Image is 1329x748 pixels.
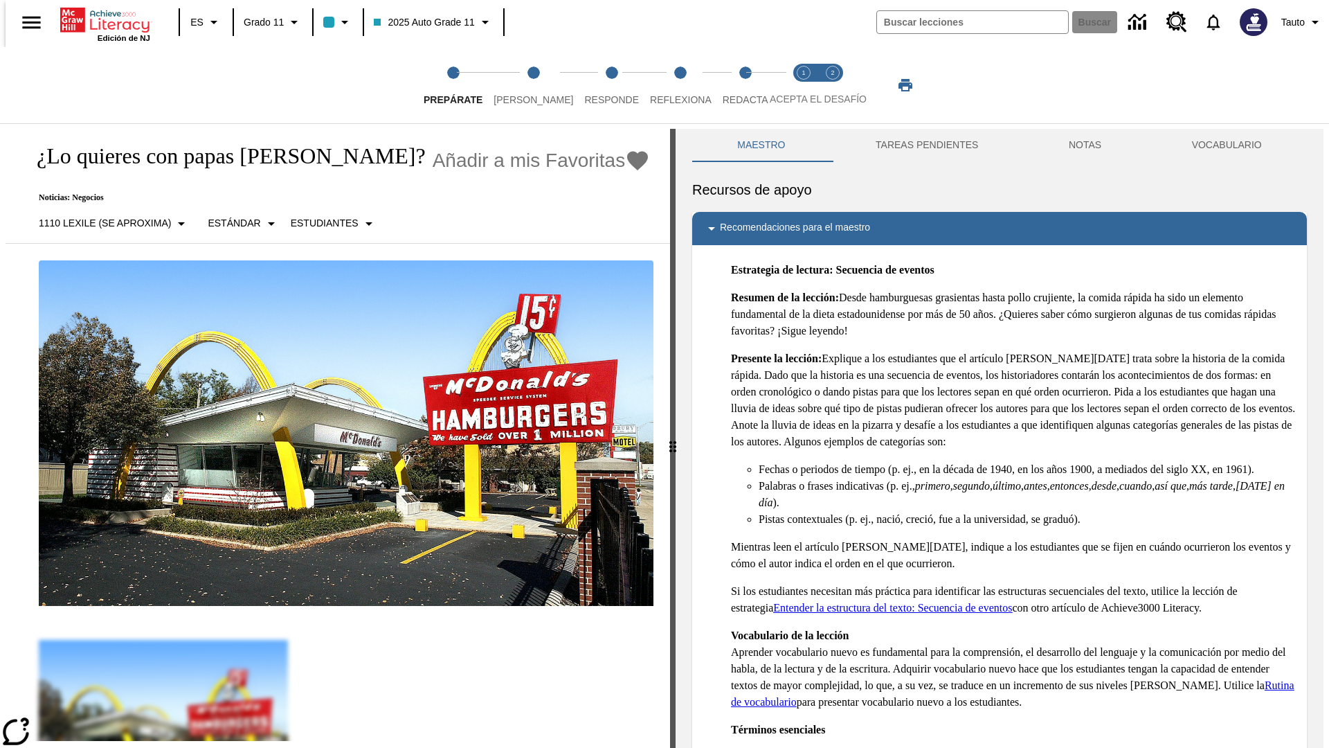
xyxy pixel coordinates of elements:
span: Responde [584,94,639,105]
a: Centro de información [1120,3,1158,42]
span: Edición de NJ [98,34,150,42]
span: Redacta [723,94,768,105]
span: ACEPTA EL DESAFÍO [770,93,867,105]
button: Acepta el desafío contesta step 2 of 2 [813,47,853,123]
div: Pulsa la tecla de intro o la barra espaciadora y luego presiona las flechas de derecha e izquierd... [670,129,676,748]
button: Redacta step 5 of 5 [712,47,779,123]
div: Portada [60,5,150,42]
strong: Presente la lección: [731,353,822,364]
strong: Términos esenciales [731,724,825,736]
img: Uno de los primeros locales de McDonald's, con el icónico letrero rojo y los arcos amarillos. [39,260,653,607]
p: Estándar [208,216,260,231]
button: Prepárate step 1 of 5 [413,47,494,123]
strong: Vocabulario de la lección [731,630,849,641]
a: Centro de recursos, Se abrirá en una pestaña nueva. [1158,3,1195,41]
em: último [993,480,1021,492]
em: cuando [1119,480,1152,492]
h1: ¿Lo quieres con papas [PERSON_NAME]? [22,143,426,169]
p: Desde hamburguesas grasientas hasta pollo crujiente, la comida rápida ha sido un elemento fundame... [731,290,1296,339]
a: Notificaciones [1195,4,1231,40]
p: 1110 Lexile (Se aproxima) [39,216,171,231]
button: Grado: Grado 11, Elige un grado [238,10,308,35]
span: 2025 Auto Grade 11 [374,15,474,30]
span: Añadir a mis Favoritas [433,150,626,172]
em: más tarde [1189,480,1233,492]
p: Estudiantes [291,216,359,231]
p: Mientras leen el artículo [PERSON_NAME][DATE], indique a los estudiantes que se fijen en cuándo o... [731,539,1296,572]
div: Recomendaciones para el maestro [692,212,1307,245]
a: Entender la estructura del texto: Secuencia de eventos [773,602,1012,614]
button: Tipo de apoyo, Estándar [202,211,284,236]
button: Perfil/Configuración [1276,10,1329,35]
button: Abrir el menú lateral [11,2,52,43]
p: Aprender vocabulario nuevo es fundamental para la comprensión, el desarrollo del lenguaje y la co... [731,627,1296,711]
em: entonces [1050,480,1089,492]
span: Tauto [1281,15,1305,30]
h6: Recursos de apoyo [692,179,1307,201]
button: Acepta el desafío lee step 1 of 2 [784,47,824,123]
li: Pistas contextuales (p. ej., nació, creció, fue a la universidad, se graduó). [759,511,1296,528]
span: Reflexiona [650,94,712,105]
em: segundo [953,480,990,492]
span: Prepárate [424,94,482,105]
li: Fechas o periodos de tiempo (p. ej., en la década de 1940, en los años 1900, a mediados del siglo... [759,461,1296,478]
button: Lee step 2 of 5 [482,47,584,123]
button: Añadir a mis Favoritas - ¿Lo quieres con papas fritas? [433,148,651,172]
button: Seleccione Lexile, 1110 Lexile (Se aproxima) [33,211,195,236]
div: Instructional Panel Tabs [692,129,1307,162]
input: Buscar campo [877,11,1068,33]
p: Explique a los estudiantes que el artículo [PERSON_NAME][DATE] trata sobre la historia de la comi... [731,350,1296,450]
p: Recomendaciones para el maestro [720,220,870,237]
p: Si los estudiantes necesitan más práctica para identificar las estructuras secuenciales del texto... [731,583,1296,616]
button: Clase: 2025 Auto Grade 11, Selecciona una clase [368,10,498,35]
button: TAREAS PENDIENTES [831,129,1024,162]
img: Avatar [1240,8,1267,36]
em: desde [1092,480,1116,492]
strong: Estrategia de lectura: Secuencia de eventos [731,264,934,276]
div: activity [676,129,1323,748]
button: Seleccionar estudiante [285,211,383,236]
button: Maestro [692,129,831,162]
span: Grado 11 [244,15,284,30]
strong: Resumen de la lección: [731,292,839,303]
button: NOTAS [1024,129,1147,162]
em: primero [915,480,950,492]
li: Palabras o frases indicativas (p. ej., , , , , , , , , , ). [759,478,1296,511]
button: Responde step 3 of 5 [573,47,650,123]
button: El color de la clase es azul claro. Cambiar el color de la clase. [318,10,359,35]
span: ES [190,15,204,30]
button: Escoja un nuevo avatar [1231,4,1276,40]
em: antes [1024,480,1047,492]
p: Noticias: Negocios [22,193,650,203]
button: VOCABULARIO [1146,129,1307,162]
button: Reflexiona step 4 of 5 [639,47,723,123]
div: reading [6,129,670,741]
button: Imprimir [883,73,928,98]
text: 1 [802,69,805,76]
em: así que [1155,480,1186,492]
button: Lenguaje: ES, Selecciona un idioma [184,10,228,35]
span: [PERSON_NAME] [494,94,573,105]
text: 2 [831,69,834,76]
